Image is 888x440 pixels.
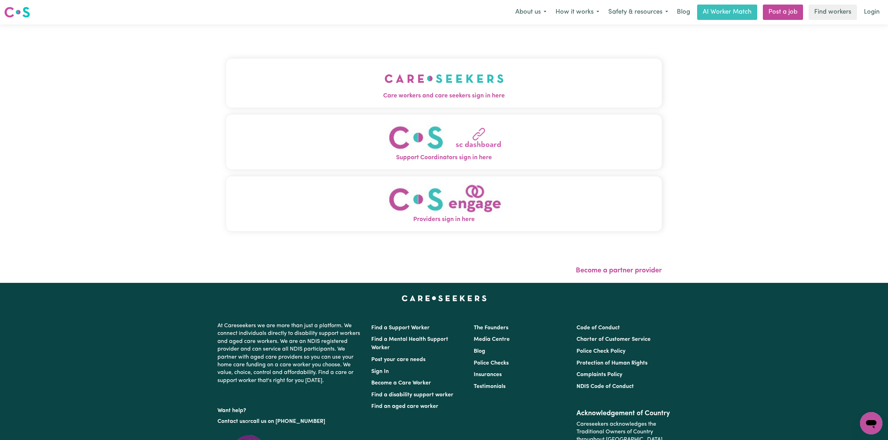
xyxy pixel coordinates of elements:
p: or [217,415,363,428]
h2: Acknowledgement of Country [577,409,671,418]
a: Careseekers home page [402,295,487,301]
button: Support Coordinators sign in here [226,115,662,169]
img: Careseekers logo [4,6,30,19]
button: About us [511,5,551,20]
a: Blog [474,349,485,354]
a: Find a disability support worker [371,392,453,398]
a: Insurances [474,372,502,377]
button: Safety & resources [604,5,673,20]
a: Blog [673,5,694,20]
a: Find an aged care worker [371,404,438,409]
span: Support Coordinators sign in here [226,153,662,162]
a: The Founders [474,325,508,331]
a: Code of Conduct [577,325,620,331]
a: Post a job [763,5,803,20]
a: Become a partner provider [576,267,662,274]
iframe: Button to launch messaging window [860,412,882,434]
a: AI Worker Match [697,5,757,20]
a: Media Centre [474,337,510,342]
a: Police Checks [474,360,509,366]
a: Find a Mental Health Support Worker [371,337,448,351]
p: Want help? [217,404,363,415]
span: Providers sign in here [226,215,662,224]
a: Contact us [217,419,245,424]
a: NDIS Code of Conduct [577,384,634,389]
button: Providers sign in here [226,176,662,231]
a: Find workers [809,5,857,20]
a: Find a Support Worker [371,325,430,331]
button: How it works [551,5,604,20]
a: Sign In [371,369,389,374]
a: Charter of Customer Service [577,337,651,342]
a: Login [860,5,884,20]
a: Testimonials [474,384,506,389]
a: Police Check Policy [577,349,625,354]
button: Care workers and care seekers sign in here [226,59,662,108]
a: Become a Care Worker [371,380,431,386]
p: At Careseekers we are more than just a platform. We connect individuals directly to disability su... [217,319,363,387]
a: Complaints Policy [577,372,622,377]
span: Care workers and care seekers sign in here [226,91,662,101]
a: Protection of Human Rights [577,360,647,366]
a: Post your care needs [371,357,425,362]
a: call us on [PHONE_NUMBER] [250,419,325,424]
a: Careseekers logo [4,4,30,20]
